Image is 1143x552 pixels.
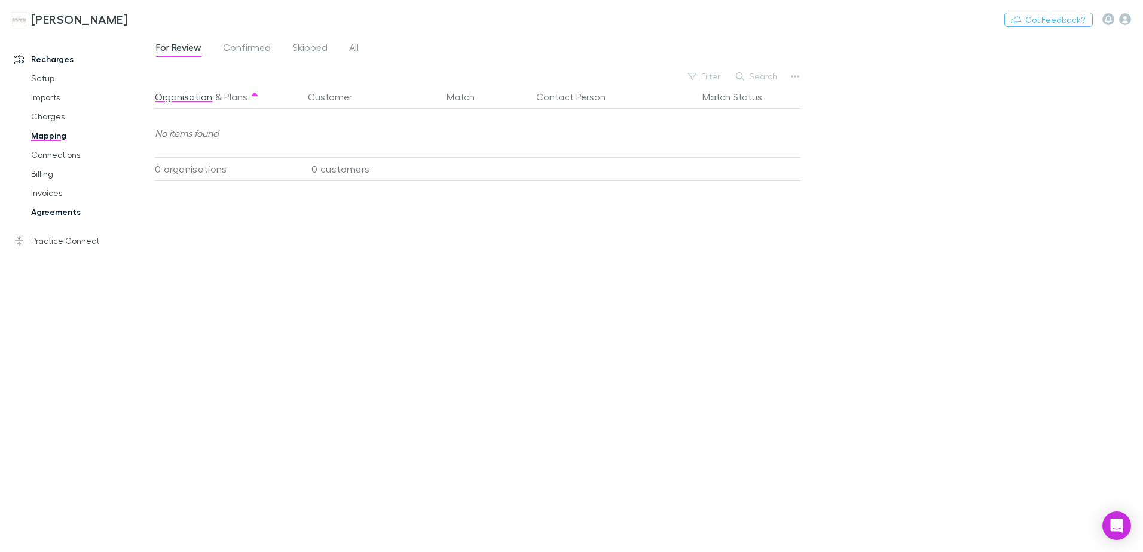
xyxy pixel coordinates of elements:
button: Organisation [155,85,212,109]
h3: [PERSON_NAME] [31,12,127,26]
a: [PERSON_NAME] [5,5,135,33]
button: Search [730,69,784,84]
div: 0 customers [298,157,442,181]
span: Skipped [292,41,328,57]
a: Imports [19,88,161,107]
a: Agreements [19,203,161,222]
div: Open Intercom Messenger [1102,511,1131,540]
button: Customer [308,85,366,109]
a: Invoices [19,183,161,203]
div: & [155,85,294,109]
img: Hales Douglass's Logo [12,12,26,26]
button: Got Feedback? [1004,13,1093,27]
div: 0 organisations [155,157,298,181]
button: Filter [682,69,728,84]
a: Recharges [2,50,161,69]
a: Connections [19,145,161,164]
button: Match [447,85,489,109]
button: Contact Person [536,85,620,109]
a: Charges [19,107,161,126]
button: Plans [224,85,247,109]
span: Confirmed [223,41,271,57]
a: Billing [19,164,161,183]
a: Setup [19,69,161,88]
a: Practice Connect [2,231,161,250]
a: Mapping [19,126,161,145]
span: For Review [156,41,201,57]
div: No items found [155,109,794,157]
button: Match Status [702,85,777,109]
span: All [349,41,359,57]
